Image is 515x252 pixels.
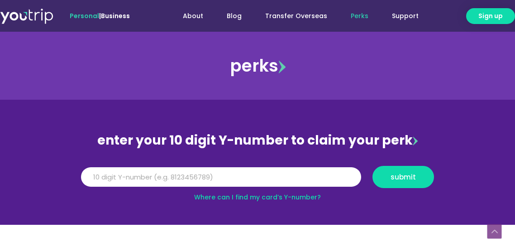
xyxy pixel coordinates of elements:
[391,174,416,180] span: submit
[154,8,430,24] nav: Menu
[70,11,130,20] span: |
[81,166,434,195] form: Y Number
[339,8,380,24] a: Perks
[478,11,503,21] span: Sign up
[101,11,130,20] a: Business
[215,8,253,24] a: Blog
[372,166,434,188] button: submit
[70,11,99,20] span: Personal
[76,129,439,152] div: enter your 10 digit Y-number to claim your perk
[81,167,361,187] input: 10 digit Y-number (e.g. 8123456789)
[171,8,215,24] a: About
[194,193,321,202] a: Where can I find my card’s Y-number?
[466,8,515,24] a: Sign up
[253,8,339,24] a: Transfer Overseas
[380,8,430,24] a: Support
